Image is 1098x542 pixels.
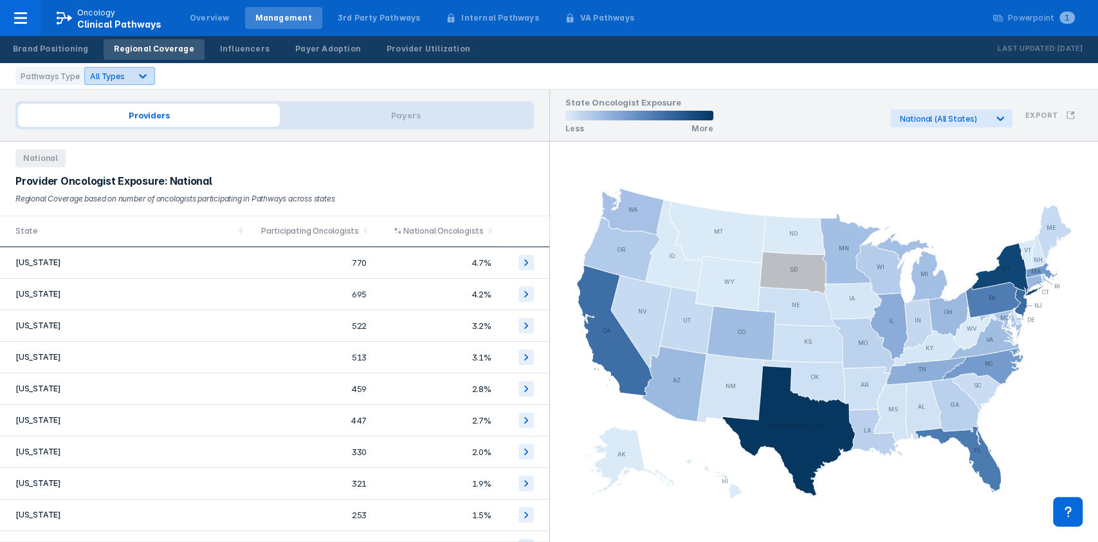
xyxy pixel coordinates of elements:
td: 2.0% [374,436,499,468]
td: 2.8% [374,373,499,405]
span: 1 [1059,12,1075,24]
p: Less [565,124,584,133]
div: Payer Adoption [295,43,361,55]
div: Internal Pathways [461,12,538,24]
td: 330 [250,436,374,468]
td: 447 [250,405,374,436]
a: 3rd Party Pathways [327,7,431,29]
td: 770 [250,247,374,279]
span: Payers [280,104,531,127]
h1: State Oncologist Exposure [565,97,713,111]
td: 3.1% [374,342,499,373]
p: [DATE] [1057,42,1083,55]
span: Providers [18,104,280,127]
td: 695 [250,279,374,310]
div: State [15,225,234,238]
a: Influencers [210,39,280,60]
div: Powerpoint [1008,12,1075,24]
td: 513 [250,342,374,373]
div: Management [255,12,312,24]
h3: Export [1025,111,1058,120]
button: Export [1018,103,1083,127]
div: National (All States) [900,114,987,124]
td: 1.5% [374,500,499,531]
td: 321 [250,468,374,500]
p: More [691,124,713,133]
td: 4.2% [374,279,499,310]
td: 253 [250,500,374,531]
div: Regional Coverage [114,43,194,55]
td: 3.2% [374,310,499,342]
div: Influencers [220,43,270,55]
span: All Types [90,71,124,81]
td: 4.7% [374,247,499,279]
div: Participating Oncologists [257,225,359,238]
div: Contact Support [1053,497,1083,527]
span: Clinical Pathways [77,19,161,30]
div: Regional Coverage based on number of oncologists participating in Pathways across states [15,192,534,205]
a: Brand Positioning [3,39,98,60]
td: 522 [250,310,374,342]
span: National [15,149,66,167]
div: VA Pathways [580,12,634,24]
div: Brand Positioning [13,43,88,55]
div: Pathways Type [15,67,84,85]
td: 2.7% [374,405,499,436]
a: Management [245,7,322,29]
p: Last Updated: [998,42,1057,55]
div: Provider Oncologist Exposure: National [15,175,534,187]
div: % National Oncologists [382,225,484,238]
p: Oncology [77,7,116,19]
td: 1.9% [374,468,499,500]
td: 459 [250,373,374,405]
a: Overview [179,7,240,29]
a: Provider Utilization [376,39,480,60]
a: Payer Adoption [285,39,371,60]
div: 3rd Party Pathways [338,12,421,24]
div: Overview [190,12,230,24]
a: Regional Coverage [104,39,204,60]
div: Provider Utilization [387,43,470,55]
